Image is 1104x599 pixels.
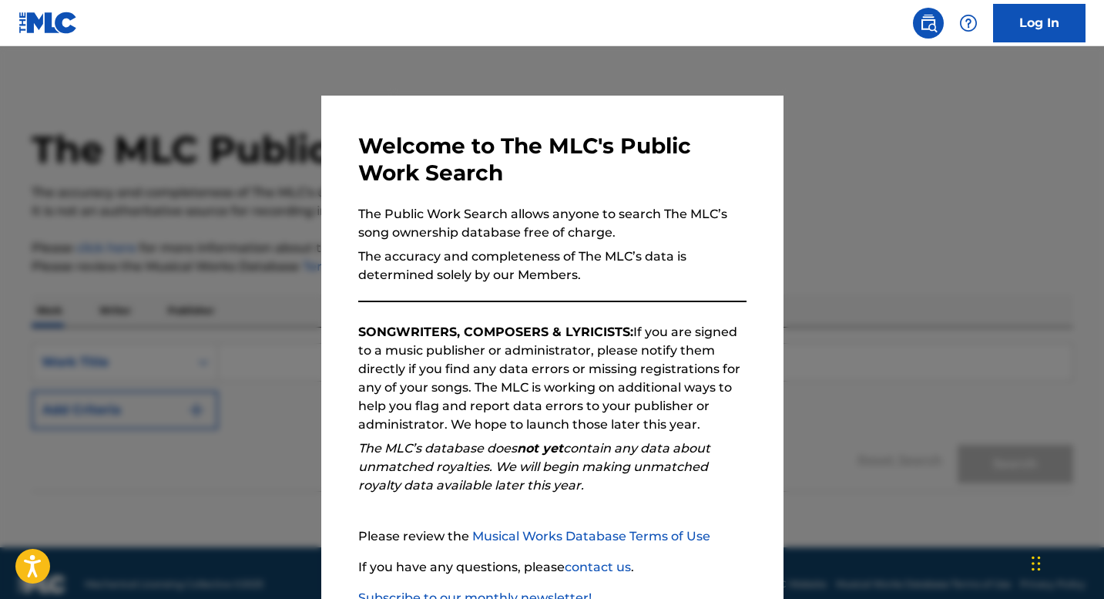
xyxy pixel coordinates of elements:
a: Musical Works Database Terms of Use [472,529,710,543]
img: MLC Logo [18,12,78,34]
div: Widget de chat [1027,525,1104,599]
p: Please review the [358,527,747,546]
p: If you are signed to a music publisher or administrator, please notify them directly if you find ... [358,323,747,434]
p: The accuracy and completeness of The MLC’s data is determined solely by our Members. [358,247,747,284]
em: The MLC’s database does contain any data about unmatched royalties. We will begin making unmatche... [358,441,710,493]
img: help [959,14,978,32]
a: Log In [993,4,1086,42]
a: contact us [565,560,631,574]
div: Help [953,8,984,39]
img: search [919,14,938,32]
strong: SONGWRITERS, COMPOSERS & LYRICISTS: [358,325,633,339]
a: Public Search [913,8,944,39]
p: If you have any questions, please . [358,558,747,577]
h3: Welcome to The MLC's Public Work Search [358,133,747,187]
iframe: Chat Widget [1027,525,1104,599]
p: The Public Work Search allows anyone to search The MLC’s song ownership database free of charge. [358,205,747,242]
div: Arrastar [1032,540,1041,587]
strong: not yet [517,441,563,456]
